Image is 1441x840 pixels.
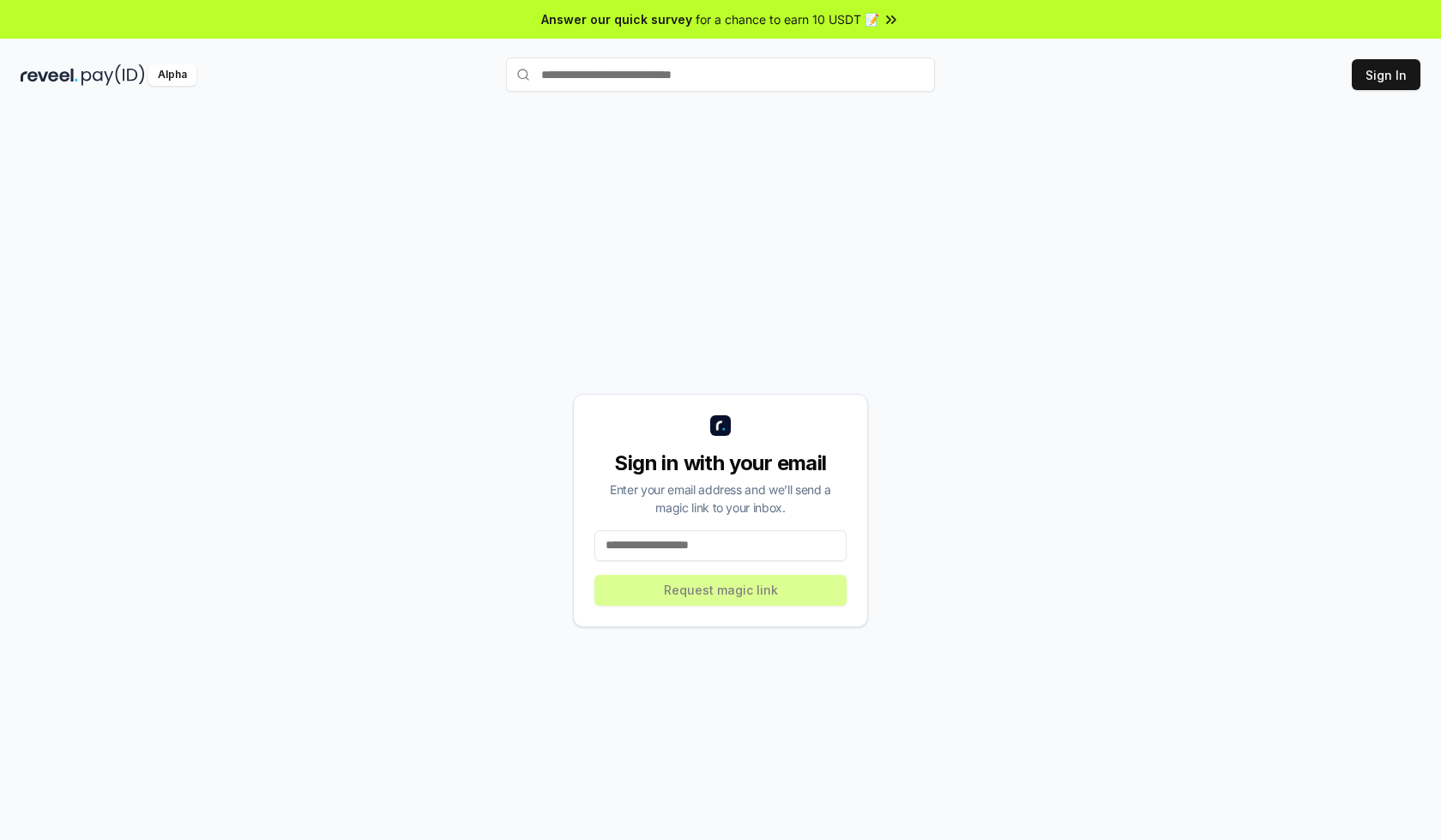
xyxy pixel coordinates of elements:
[148,64,196,86] div: Alpha
[594,450,847,477] div: Sign in with your email
[696,10,879,28] span: for a chance to earn 10 USDT 📝
[710,415,731,436] img: logo_small
[1352,59,1420,90] button: Sign In
[541,10,692,28] span: Answer our quick survey
[81,64,145,86] img: pay_id
[21,64,78,86] img: reveel_dark
[594,480,847,517] div: Enter your email address and we’ll send a magic link to your inbox.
